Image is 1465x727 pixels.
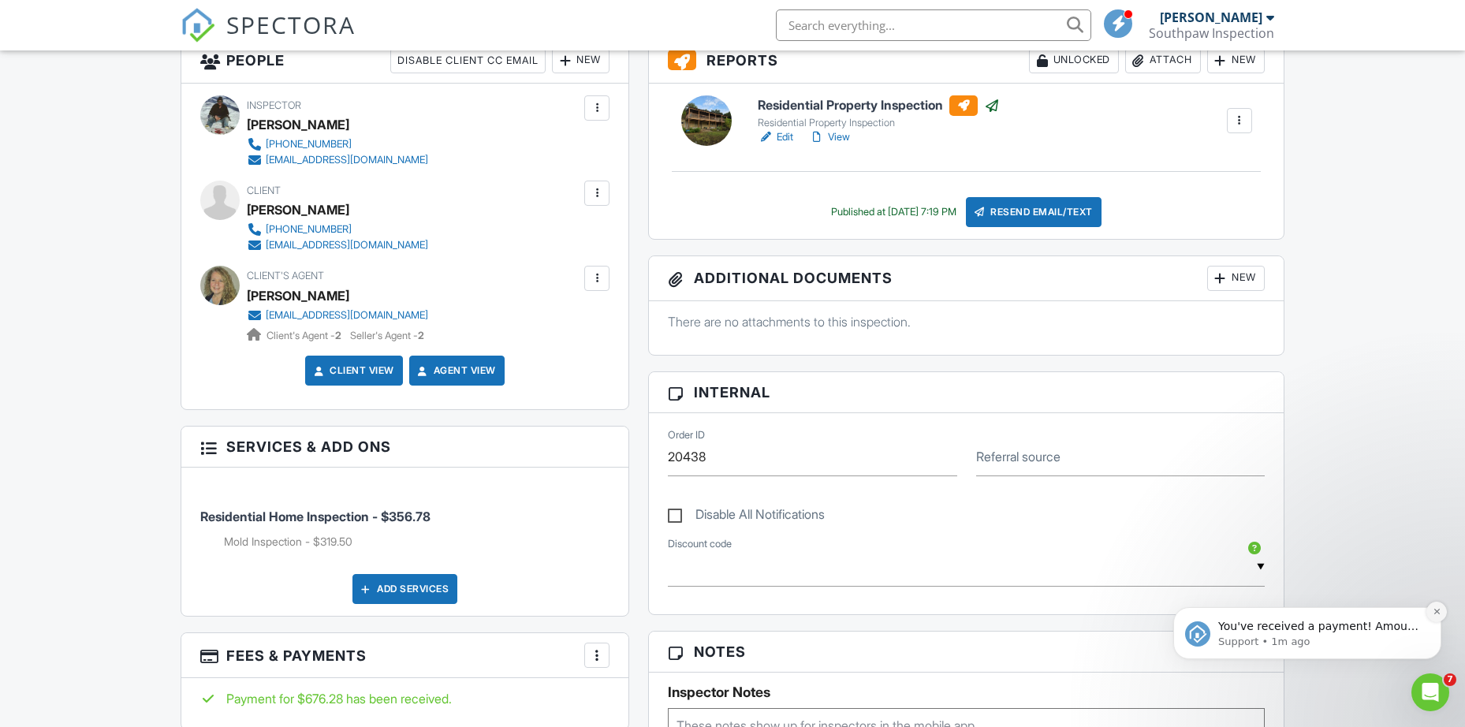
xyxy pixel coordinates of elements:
[1149,25,1274,41] div: Southpaw Inspection
[649,39,1284,84] h3: Reports
[200,509,431,524] span: Residential Home Inspection - $356.78
[247,113,349,136] div: [PERSON_NAME]
[35,114,61,139] img: Profile image for Support
[668,507,825,527] label: Disable All Notifications
[247,284,349,308] a: [PERSON_NAME]
[668,684,1265,700] h5: Inspector Notes
[247,270,324,281] span: Client's Agent
[226,8,356,41] span: SPECTORA
[1207,48,1265,73] div: New
[266,239,428,252] div: [EMAIL_ADDRESS][DOMAIN_NAME]
[181,21,356,54] a: SPECTORA
[1150,508,1465,684] iframe: Intercom notifications message
[352,574,457,604] div: Add Services
[758,95,1000,116] h6: Residential Property Inspection
[1411,673,1449,711] iframe: Intercom live chat
[758,129,793,145] a: Edit
[247,308,428,323] a: [EMAIL_ADDRESS][DOMAIN_NAME]
[266,154,428,166] div: [EMAIL_ADDRESS][DOMAIN_NAME]
[758,95,1000,130] a: Residential Property Inspection Residential Property Inspection
[247,237,428,253] a: [EMAIL_ADDRESS][DOMAIN_NAME]
[247,152,428,168] a: [EMAIL_ADDRESS][DOMAIN_NAME]
[552,48,609,73] div: New
[831,206,956,218] div: Published at [DATE] 7:19 PM
[200,479,609,561] li: Service: Residential Home Inspection
[181,8,215,43] img: The Best Home Inspection Software - Spectora
[1207,266,1265,291] div: New
[976,448,1061,465] label: Referral source
[247,222,428,237] a: [PHONE_NUMBER]
[181,39,628,84] h3: People
[69,127,272,141] p: Message from Support, sent 1m ago
[390,48,546,73] div: Disable Client CC Email
[966,197,1102,227] div: Resend Email/Text
[350,330,424,341] span: Seller's Agent -
[311,363,394,378] a: Client View
[1160,9,1262,25] div: [PERSON_NAME]
[266,223,352,236] div: [PHONE_NUMBER]
[1029,48,1119,73] div: Unlocked
[266,138,352,151] div: [PHONE_NUMBER]
[247,99,301,111] span: Inspector
[415,363,496,378] a: Agent View
[776,9,1091,41] input: Search everything...
[181,633,628,678] h3: Fees & Payments
[247,136,428,152] a: [PHONE_NUMBER]
[758,117,1000,129] div: Residential Property Inspection
[69,111,272,127] p: You've received a payment! Amount $676.28 Fee $0.00 Net $676.28 Transaction # Inspection [STREET_...
[24,99,292,151] div: message notification from Support, 1m ago. You've received a payment! Amount $676.28 Fee $0.00 Ne...
[649,256,1284,301] h3: Additional Documents
[247,198,349,222] div: [PERSON_NAME]
[181,427,628,468] h3: Services & Add ons
[200,690,609,707] div: Payment for $676.28 has been received.
[335,330,341,341] strong: 2
[668,428,705,442] label: Order ID
[668,537,732,551] label: Discount code
[418,330,424,341] strong: 2
[224,534,609,550] li: Add on: Mold Inspection
[247,185,281,196] span: Client
[266,309,428,322] div: [EMAIL_ADDRESS][DOMAIN_NAME]
[649,632,1284,673] h3: Notes
[267,330,344,341] span: Client's Agent -
[1125,48,1201,73] div: Attach
[649,372,1284,413] h3: Internal
[809,129,850,145] a: View
[1444,673,1456,686] span: 7
[277,94,297,114] button: Dismiss notification
[668,313,1265,330] p: There are no attachments to this inspection.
